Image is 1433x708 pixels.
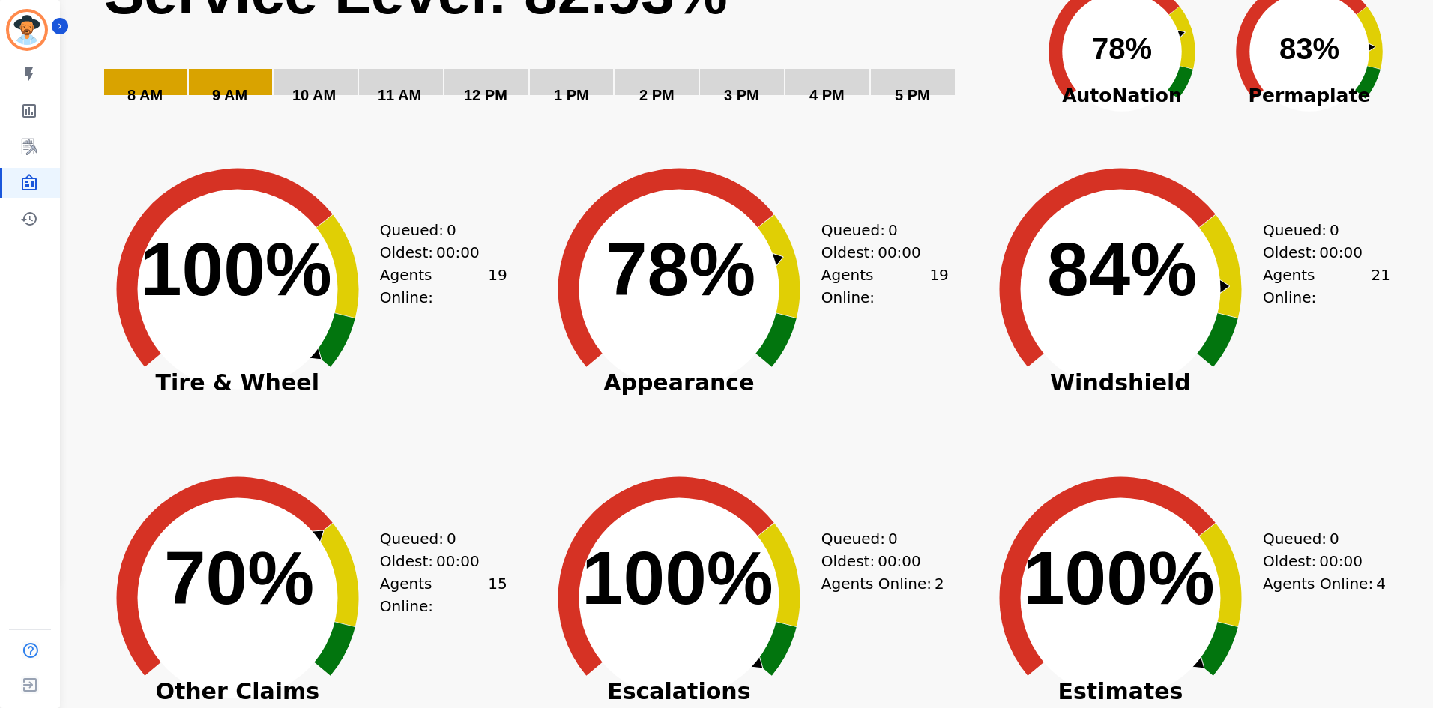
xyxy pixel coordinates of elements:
span: Escalations [529,684,829,699]
span: 0 [447,219,456,241]
text: 5 PM [895,87,930,103]
img: Bordered avatar [9,12,45,48]
span: 0 [1330,527,1339,550]
span: 00:00 [1319,241,1363,264]
span: 0 [888,219,898,241]
div: Queued: [380,219,492,241]
span: 00:00 [436,550,480,572]
span: Tire & Wheel [88,375,387,390]
span: 00:00 [878,241,921,264]
span: Windshield [971,375,1270,390]
text: 11 AM [378,87,421,103]
span: Permaplate [1216,82,1403,110]
text: 2 PM [639,87,675,103]
text: 9 AM [212,87,247,103]
span: 19 [929,264,948,309]
span: 0 [1330,219,1339,241]
div: Oldest: [1263,241,1375,264]
span: 15 [488,572,507,617]
text: 8 AM [127,87,163,103]
span: 4 [1376,572,1386,595]
text: 78% [1092,32,1152,65]
div: Oldest: [380,241,492,264]
div: Queued: [821,527,934,550]
text: 84% [1047,227,1197,311]
div: Queued: [1263,219,1375,241]
div: Oldest: [380,550,492,572]
span: 0 [888,527,898,550]
text: 100% [1023,536,1215,620]
span: Estimates [971,684,1270,699]
text: 70% [164,536,314,620]
div: Queued: [1263,527,1375,550]
div: Agents Online: [380,264,507,309]
div: Agents Online: [1263,264,1390,309]
span: Other Claims [88,684,387,699]
span: 00:00 [436,241,480,264]
text: 1 PM [554,87,589,103]
div: Oldest: [821,550,934,572]
span: 21 [1371,264,1390,309]
text: 83% [1279,32,1339,65]
div: Agents Online: [821,572,949,595]
text: 12 PM [464,87,507,103]
span: 0 [447,527,456,550]
div: Agents Online: [1263,572,1390,595]
div: Oldest: [1263,550,1375,572]
div: Agents Online: [380,572,507,617]
text: 10 AM [292,87,336,103]
text: 100% [582,536,773,620]
span: 00:00 [878,550,921,572]
span: 2 [935,572,944,595]
span: AutoNation [1028,82,1216,110]
div: Queued: [821,219,934,241]
text: 3 PM [724,87,759,103]
text: 78% [606,227,755,311]
text: 4 PM [809,87,845,103]
div: Queued: [380,527,492,550]
div: Agents Online: [821,264,949,309]
span: Appearance [529,375,829,390]
text: 100% [140,227,332,311]
span: 00:00 [1319,550,1363,572]
span: 19 [488,264,507,309]
div: Oldest: [821,241,934,264]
